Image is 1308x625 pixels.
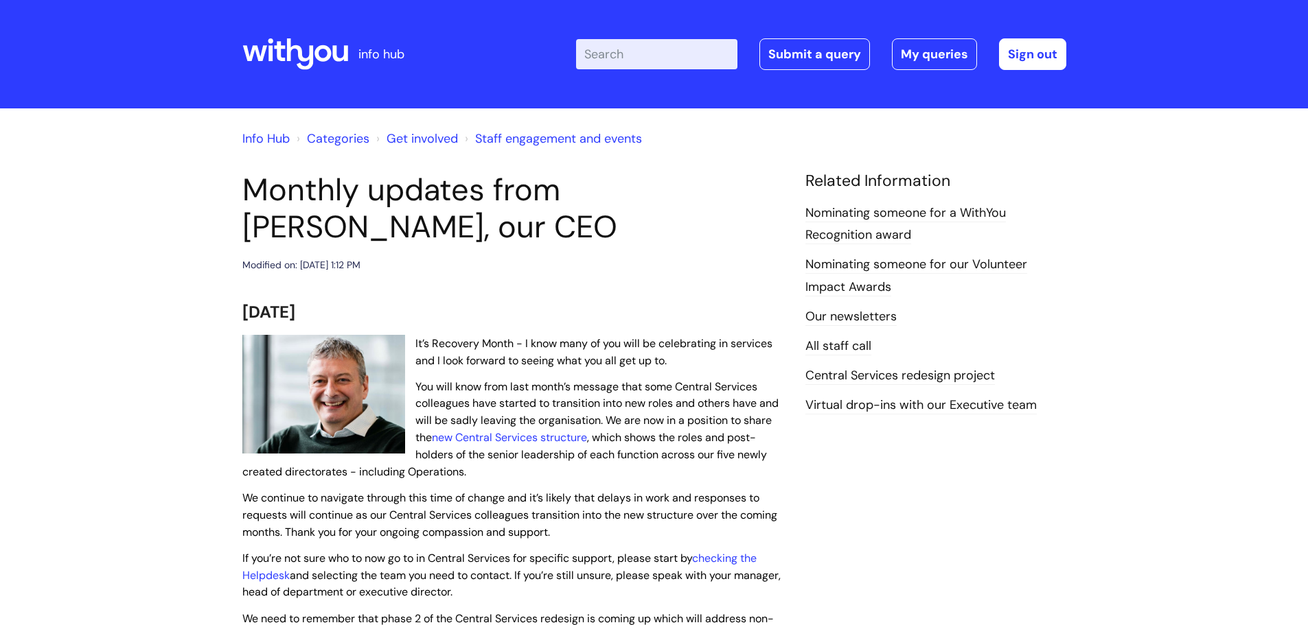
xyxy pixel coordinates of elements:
[805,338,871,355] a: All staff call
[805,397,1037,414] a: Virtual drop-ins with our Executive team
[358,43,404,65] p: info hub
[242,551,781,600] span: If you’re not sure who to now go to in Central Services for specific support, please start by and...
[892,38,977,70] a: My queries
[475,130,642,147] a: Staff engagement and events
[805,256,1027,296] a: Nominating someone for our Volunteer Impact Awards
[759,38,870,70] a: Submit a query
[805,172,1066,191] h4: Related Information
[242,301,295,322] span: [DATE]
[242,379,779,479] span: You will know from last month’s message that some Central Services colleagues have started to tra...
[387,130,458,147] a: Get involved
[373,128,458,150] li: Get involved
[999,38,1066,70] a: Sign out
[242,130,290,147] a: Info Hub
[242,172,785,246] h1: Monthly updates from [PERSON_NAME], our CEO
[242,551,757,582] a: checking the Helpdesk
[805,308,897,326] a: Our newsletters
[432,430,587,445] a: new Central Services structure
[415,336,772,368] span: It’s Recovery Month - I know many of you will be celebrating in services and I look forward to se...
[242,257,360,274] div: Modified on: [DATE] 1:12 PM
[242,491,777,539] span: We continue to navigate through this time of change and it’s likely that delays in work and respo...
[461,128,642,150] li: Staff engagement and events
[576,39,737,69] input: Search
[293,128,369,150] li: Solution home
[576,38,1066,70] div: | -
[805,367,995,385] a: Central Services redesign project
[307,130,369,147] a: Categories
[805,204,1006,244] a: Nominating someone for a WithYou Recognition award
[242,335,405,454] img: WithYou Chief Executive Simon Phillips pictured looking at the camera and smiling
